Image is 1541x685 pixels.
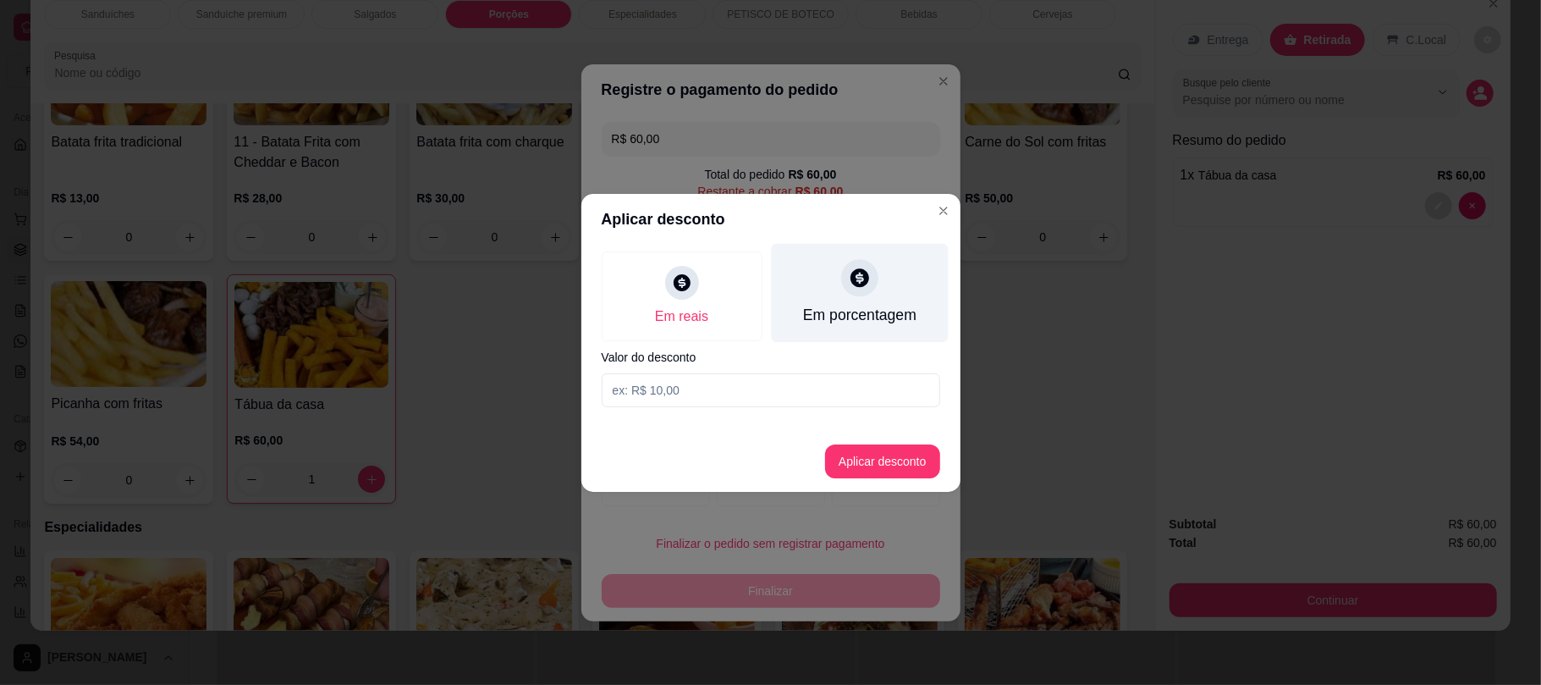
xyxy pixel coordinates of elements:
header: Aplicar desconto [581,194,960,245]
div: Em reais [655,307,708,327]
div: Em porcentagem [802,304,916,326]
button: Close [930,197,957,224]
button: Aplicar desconto [825,445,940,478]
input: Valor do desconto [602,373,940,407]
label: Valor do desconto [602,351,940,363]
